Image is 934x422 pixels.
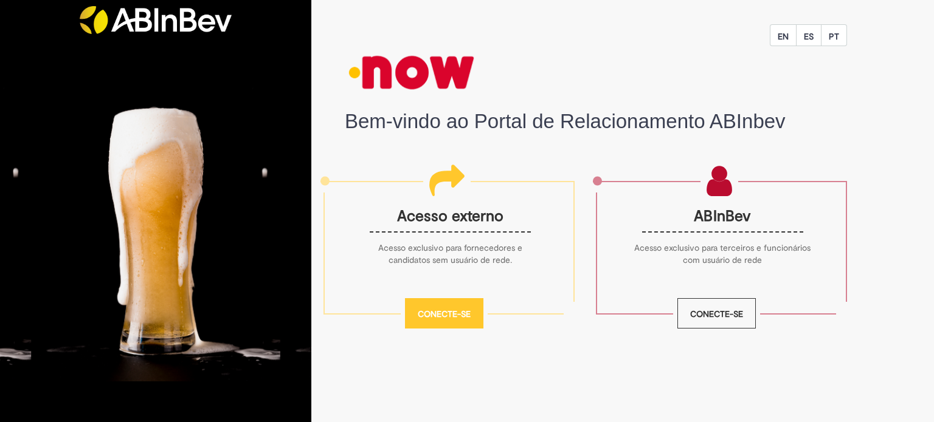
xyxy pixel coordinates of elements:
[778,30,789,41] font: EN
[821,24,847,46] button: PT
[80,6,232,34] img: ABInbev-white.png
[829,30,839,41] font: PT
[345,46,479,98] img: logo_now_small.png
[796,24,822,46] button: ES
[770,24,797,46] button: EN
[804,30,814,41] font: ES
[418,308,471,319] font: Conecte-se
[345,110,786,132] font: Bem-vindo ao Portal de Relacionamento ABInbev
[690,308,743,319] font: Conecte-se
[634,242,811,265] font: Acesso exclusivo para terceiros e funcionários com usuário de rede
[378,242,522,265] font: Acesso exclusivo para fornecedores e candidatos sem usuário de rede.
